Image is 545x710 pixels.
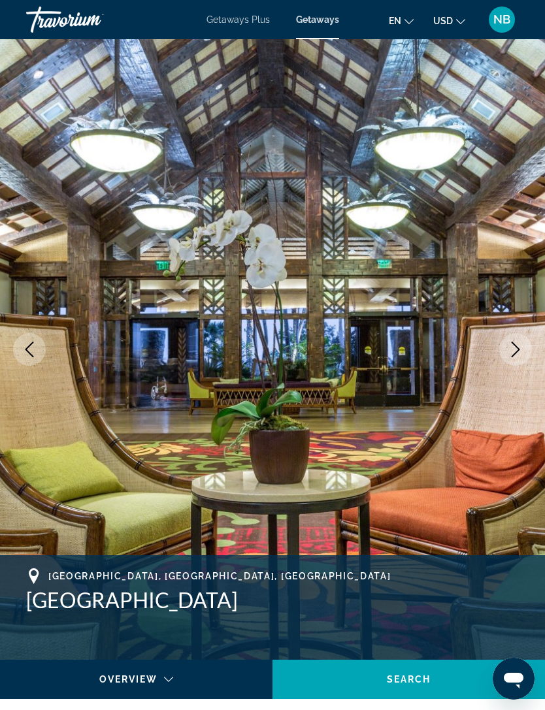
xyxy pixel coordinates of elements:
span: NB [493,13,510,26]
button: Next image [499,333,532,366]
button: Change language [389,11,414,30]
a: Getaways Plus [206,14,270,25]
span: en [389,16,401,26]
iframe: Button to launch messaging window [493,658,535,700]
button: User Menu [485,6,519,33]
span: [GEOGRAPHIC_DATA], [GEOGRAPHIC_DATA], [GEOGRAPHIC_DATA] [48,571,391,581]
span: Search [387,674,431,685]
a: Travorium [26,3,157,37]
button: Search [272,660,545,699]
button: Previous image [13,333,46,366]
a: Getaways [296,14,339,25]
button: Change currency [433,11,465,30]
h1: [GEOGRAPHIC_DATA] [26,587,519,613]
span: USD [433,16,453,26]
